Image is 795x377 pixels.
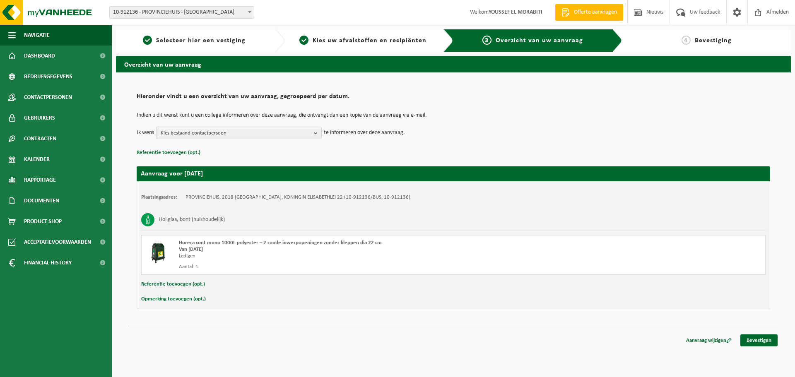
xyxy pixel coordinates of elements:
[24,252,72,273] span: Financial History
[24,211,62,232] span: Product Shop
[141,294,206,305] button: Opmerking toevoegen (opt.)
[24,170,56,190] span: Rapportage
[146,240,171,264] img: CR-HR-1C-1000-PES-01.png
[24,232,91,252] span: Acceptatievoorwaarden
[137,147,200,158] button: Referentie toevoegen (opt.)
[555,4,623,21] a: Offerte aanvragen
[156,37,246,44] span: Selecteer hier een vestiging
[24,25,50,46] span: Navigatie
[496,37,583,44] span: Overzicht van uw aanvraag
[24,46,55,66] span: Dashboard
[179,253,487,259] div: Ledigen
[313,37,426,44] span: Kies uw afvalstoffen en recipiënten
[110,7,254,18] span: 10-912136 - PROVINCIEHUIS - ANTWERPEN
[24,128,56,149] span: Contracten
[24,66,72,87] span: Bedrijfsgegevens
[289,36,437,46] a: 2Kies uw afvalstoffen en recipiënten
[24,108,55,128] span: Gebruikers
[179,247,203,252] strong: Van [DATE]
[740,334,778,346] a: Bevestigen
[299,36,308,45] span: 2
[179,240,382,245] span: Horeca cont mono 1000L polyester – 2 ronde inwerpopeningen zonder kleppen dia 22 cm
[324,127,405,139] p: te informeren over deze aanvraag.
[156,127,322,139] button: Kies bestaand contactpersoon
[682,36,691,45] span: 4
[159,213,225,226] h3: Hol glas, bont (huishoudelijk)
[24,149,50,170] span: Kalender
[179,264,487,270] div: Aantal: 1
[141,195,177,200] strong: Plaatsingsadres:
[143,36,152,45] span: 1
[137,127,154,139] p: Ik wens
[24,87,72,108] span: Contactpersonen
[141,170,203,177] strong: Aanvraag voor [DATE]
[572,8,619,17] span: Offerte aanvragen
[161,127,311,139] span: Kies bestaand contactpersoon
[120,36,268,46] a: 1Selecteer hier een vestiging
[695,37,732,44] span: Bevestiging
[489,9,542,15] strong: YOUSSEF EL MORABITI
[141,279,205,290] button: Referentie toevoegen (opt.)
[109,6,254,19] span: 10-912136 - PROVINCIEHUIS - ANTWERPEN
[24,190,59,211] span: Documenten
[185,194,410,201] td: PROVINCIEHUIS, 2018 [GEOGRAPHIC_DATA], KONINGIN ELISABETHLEI 22 (10-912136/BUS, 10-912136)
[137,93,770,104] h2: Hieronder vindt u een overzicht van uw aanvraag, gegroepeerd per datum.
[482,36,491,45] span: 3
[116,56,791,72] h2: Overzicht van uw aanvraag
[680,334,738,346] a: Aanvraag wijzigen
[137,113,770,118] p: Indien u dit wenst kunt u een collega informeren over deze aanvraag, die ontvangt dan een kopie v...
